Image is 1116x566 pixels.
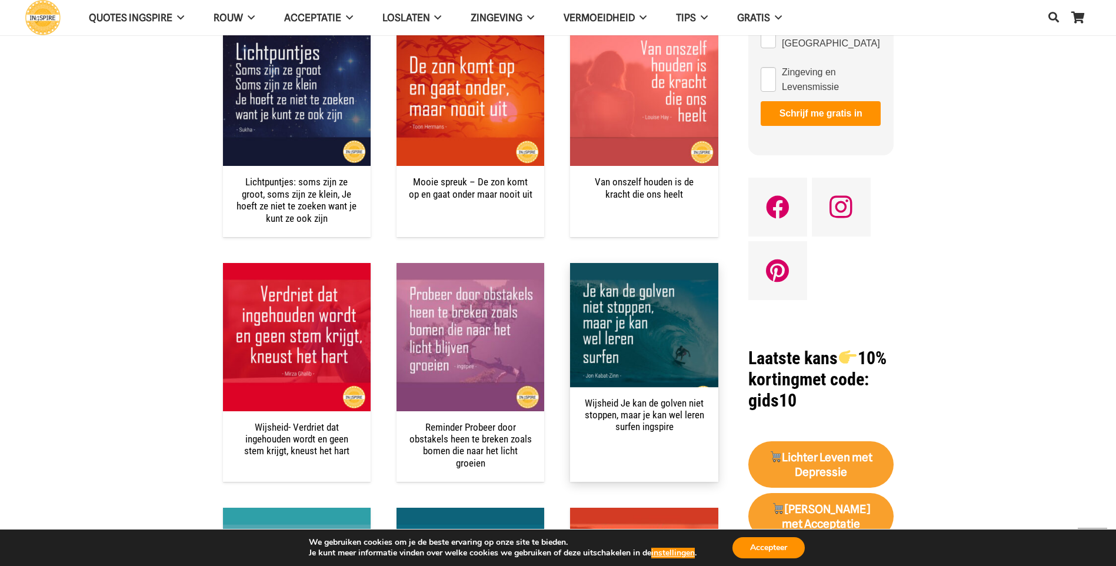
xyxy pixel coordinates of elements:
[570,263,718,411] img: Wijsheid: Je kan de golven niet stoppen, maar je kan wel leren surfen ingspire
[748,178,807,237] a: Facebook
[661,3,722,33] a: TIPS
[269,3,368,33] a: Acceptatie
[770,451,781,462] img: 🛒
[732,537,805,558] button: Accepteer
[89,12,172,24] span: QUOTES INGSPIRE
[722,3,797,33] a: GRATIS
[772,502,784,514] img: 🛒
[244,421,349,457] a: Wijsheid- Verdriet dat ingehouden wordt en geen stem krijgt, kneust het hart
[223,263,371,411] img: Inspirerende spreuk: Verdriet dat ingehouden wordt en geen stem krijgt, kneust het hart, soefi di...
[397,263,544,411] img: Op het moment dat je negatieve gedachten door positieve gedachten gaat vervangen, krijg je positi...
[236,176,357,224] a: Lichtpuntjes: soms zijn ze groot, soms zijn ze klein, Je hoeft ze niet te zoeken want je kunt ze ...
[409,176,532,199] a: Mooie spreuk – De zon komt op en gaat onder maar nooit uit
[782,21,881,51] span: Acceptatie en [GEOGRAPHIC_DATA]
[651,548,695,558] button: instellingen
[748,348,887,389] strong: Laatste kans 10% korting
[549,3,661,33] a: VERMOEIDHEID
[772,502,870,531] strong: [PERSON_NAME] met Acceptatie
[761,24,776,48] input: Acceptatie en [GEOGRAPHIC_DATA]
[761,67,776,92] input: Zingeving en Levensmissie
[585,397,704,433] a: Wijsheid Je kan de golven niet stoppen, maar je kan wel leren surfen ingspire
[397,509,544,521] a: inzicht – Blijf trouw aan jezelf ondanks alle tegenslagen
[748,348,894,411] h1: met code: gids10
[570,509,718,521] a: Inzicht – Soms wordt er niet geluisterd om je te begrijpen, maar geluisterd om te antwoorden
[214,12,243,24] span: ROUW
[782,65,881,94] span: Zingeving en Levensmissie
[397,18,544,166] img: Citaat over Hoop: De zon komt op en gaat onder, maar nooit uit - spreuk van Toon Hermans op ingsp...
[839,348,857,366] img: 👉
[761,101,881,126] button: Schrijf me gratis in
[676,12,696,24] span: TIPS
[456,3,549,33] a: Zingeving
[1042,4,1065,32] a: Zoeken
[748,493,894,540] a: 🛒[PERSON_NAME] met Acceptatie
[564,12,635,24] span: VERMOEIDHEID
[223,264,371,276] a: Wijsheid- Verdriet dat ingehouden wordt en geen stem krijgt, kneust het hart
[284,12,341,24] span: Acceptatie
[223,509,371,521] a: Quote als ik in je ogen kijk vergeet ik even alles wat pijn doet
[737,12,770,24] span: GRATIS
[471,12,522,24] span: Zingeving
[397,264,544,276] a: Reminder Probeer door obstakels heen te breken zoals bomen die naar het licht groeien
[570,264,718,276] a: Wijsheid Je kan de golven niet stoppen, maar je kan wel leren surfen ingspire
[309,537,697,548] p: We gebruiken cookies om je de beste ervaring op onze site te bieden.
[769,451,872,479] strong: Lichter Leven met Depressie
[368,3,457,33] a: Loslaten
[382,12,430,24] span: Loslaten
[74,3,199,33] a: QUOTES INGSPIRE
[309,548,697,558] p: Je kunt meer informatie vinden over welke cookies we gebruiken of deze uitschakelen in de .
[748,241,807,300] a: Pinterest
[199,3,269,33] a: ROUW
[223,18,371,166] img: Lichtpuntjes: soms zijn ze groot, soms zijn ze klein, Je hoeft ze niet te zoeken want je kunt ze ...
[748,441,894,488] a: 🛒Lichter Leven met Depressie
[409,421,532,469] a: Reminder Probeer door obstakels heen te breken zoals bomen die naar het licht groeien
[570,18,718,166] img: van Louise Hay over de kracht van compassie voor jezelf
[595,176,694,199] a: Van onszelf houden is de kracht die ons heelt
[812,178,871,237] a: Instagram
[1078,528,1107,557] a: Terug naar top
